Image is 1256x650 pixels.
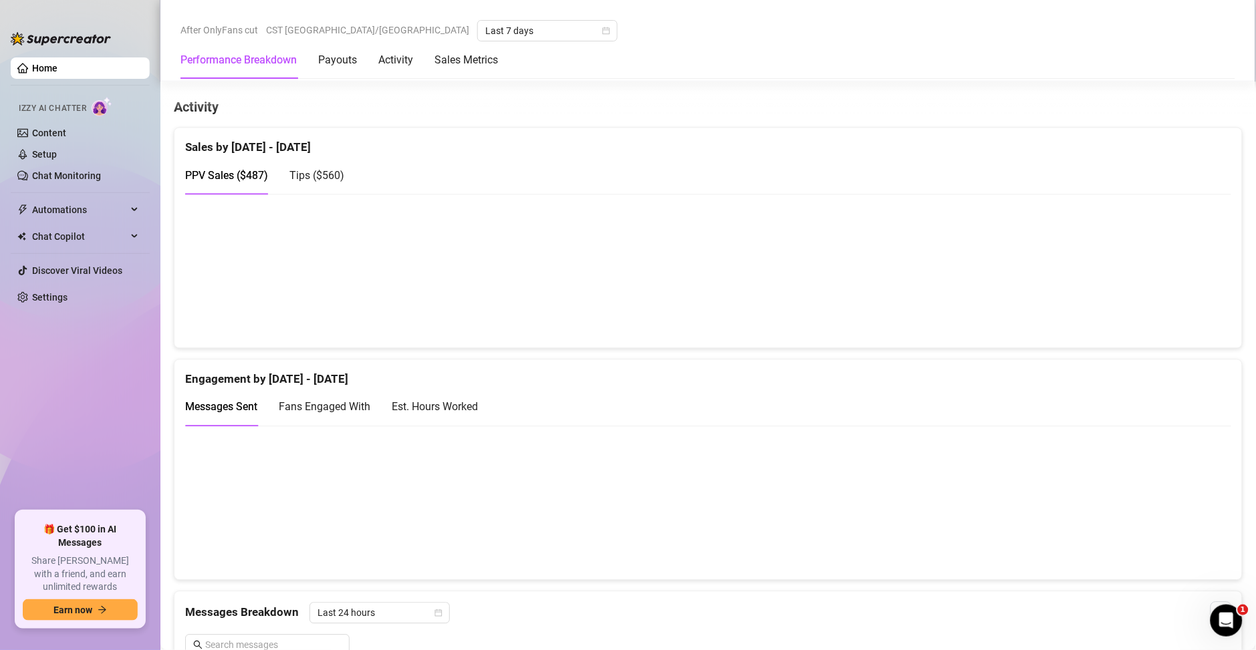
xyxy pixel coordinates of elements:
[32,199,127,220] span: Automations
[32,292,68,303] a: Settings
[485,21,610,41] span: Last 7 days
[11,32,111,45] img: logo-BBDzfeDw.svg
[318,52,357,68] div: Payouts
[53,605,92,615] span: Earn now
[180,52,297,68] div: Performance Breakdown
[1238,605,1249,615] span: 1
[602,27,610,35] span: calendar
[185,170,268,182] span: PPV Sales ( $487 )
[174,98,1243,117] h4: Activity
[434,52,498,68] div: Sales Metrics
[32,170,101,181] a: Chat Monitoring
[17,204,28,215] span: thunderbolt
[279,401,370,414] span: Fans Engaged With
[23,523,138,549] span: 🎁 Get $100 in AI Messages
[32,63,57,73] a: Home
[23,599,138,621] button: Earn nowarrow-right
[92,97,112,116] img: AI Chatter
[17,232,26,241] img: Chat Copilot
[318,603,442,623] span: Last 24 hours
[32,128,66,138] a: Content
[180,20,258,40] span: After OnlyFans cut
[378,52,413,68] div: Activity
[32,265,122,276] a: Discover Viral Videos
[98,605,107,615] span: arrow-right
[185,603,1231,624] div: Messages Breakdown
[185,128,1231,157] div: Sales by [DATE] - [DATE]
[392,399,478,416] div: Est. Hours Worked
[266,20,469,40] span: CST [GEOGRAPHIC_DATA]/[GEOGRAPHIC_DATA]
[1211,605,1243,637] iframe: Intercom live chat
[289,170,344,182] span: Tips ( $560 )
[32,226,127,247] span: Chat Copilot
[32,149,57,160] a: Setup
[23,554,138,594] span: Share [PERSON_NAME] with a friend, and earn unlimited rewards
[185,401,257,414] span: Messages Sent
[193,641,203,650] span: search
[434,609,443,617] span: calendar
[185,360,1231,389] div: Engagement by [DATE] - [DATE]
[19,102,86,115] span: Izzy AI Chatter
